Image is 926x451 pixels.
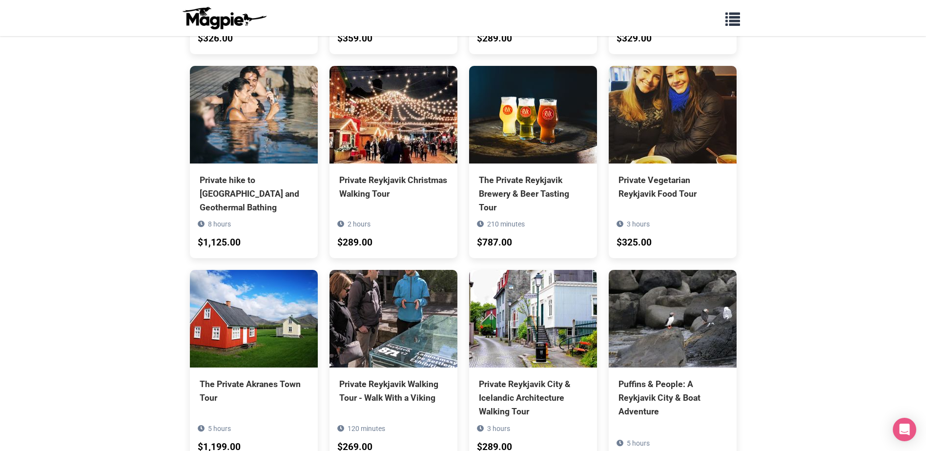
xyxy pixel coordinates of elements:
span: 2 hours [348,220,370,228]
div: The Private Reykjavik Brewery & Beer Tasting Tour [479,173,587,214]
span: 120 minutes [348,425,385,432]
div: Private hike to [GEOGRAPHIC_DATA] and Geothermal Bathing [200,173,308,214]
a: Private hike to [GEOGRAPHIC_DATA] and Geothermal Bathing 8 hours $1,125.00 [190,66,318,258]
a: The Private Reykjavik Brewery & Beer Tasting Tour 210 minutes $787.00 [469,66,597,258]
div: Private Vegetarian Reykjavik Food Tour [618,173,727,201]
span: 5 hours [627,439,650,447]
span: 8 hours [208,220,231,228]
div: $289.00 [477,31,512,46]
div: $326.00 [198,31,233,46]
img: The Private Reykjavik Brewery & Beer Tasting Tour [469,66,597,164]
div: Open Intercom Messenger [893,418,916,441]
div: $325.00 [617,235,652,250]
img: Private Vegetarian Reykjavik Food Tour [609,66,737,164]
img: Private hike to Mount Esja and Geothermal Bathing [190,66,318,164]
span: 5 hours [208,425,231,432]
img: Puffins & People: A Reykjavik City & Boat Adventure [609,270,737,368]
a: Private Reykjavik Christmas Walking Tour 2 hours $289.00 [329,66,457,245]
div: $787.00 [477,235,512,250]
div: $359.00 [337,31,372,46]
img: Private Reykjavik City & Icelandic Architecture Walking Tour [469,270,597,368]
div: The Private Akranes Town Tour [200,377,308,405]
img: logo-ab69f6fb50320c5b225c76a69d11143b.png [180,6,268,30]
div: $329.00 [617,31,652,46]
span: 210 minutes [487,220,525,228]
img: Private Reykjavik Christmas Walking Tour [329,66,457,164]
a: The Private Akranes Town Tour 5 hours $1,199.00 [190,270,318,449]
div: Puffins & People: A Reykjavik City & Boat Adventure [618,377,727,418]
span: 3 hours [627,220,650,228]
div: $289.00 [337,235,372,250]
div: Private Reykjavik City & Icelandic Architecture Walking Tour [479,377,587,418]
a: Private Vegetarian Reykjavik Food Tour 3 hours $325.00 [609,66,737,245]
a: Private Reykjavik Walking Tour - Walk With a Viking 120 minutes $269.00 [329,270,457,449]
div: Private Reykjavik Walking Tour - Walk With a Viking [339,377,448,405]
img: Private Reykjavik Walking Tour - Walk With a Viking [329,270,457,368]
div: Private Reykjavik Christmas Walking Tour [339,173,448,201]
div: $1,125.00 [198,235,241,250]
img: The Private Akranes Town Tour [190,270,318,368]
span: 3 hours [487,425,510,432]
